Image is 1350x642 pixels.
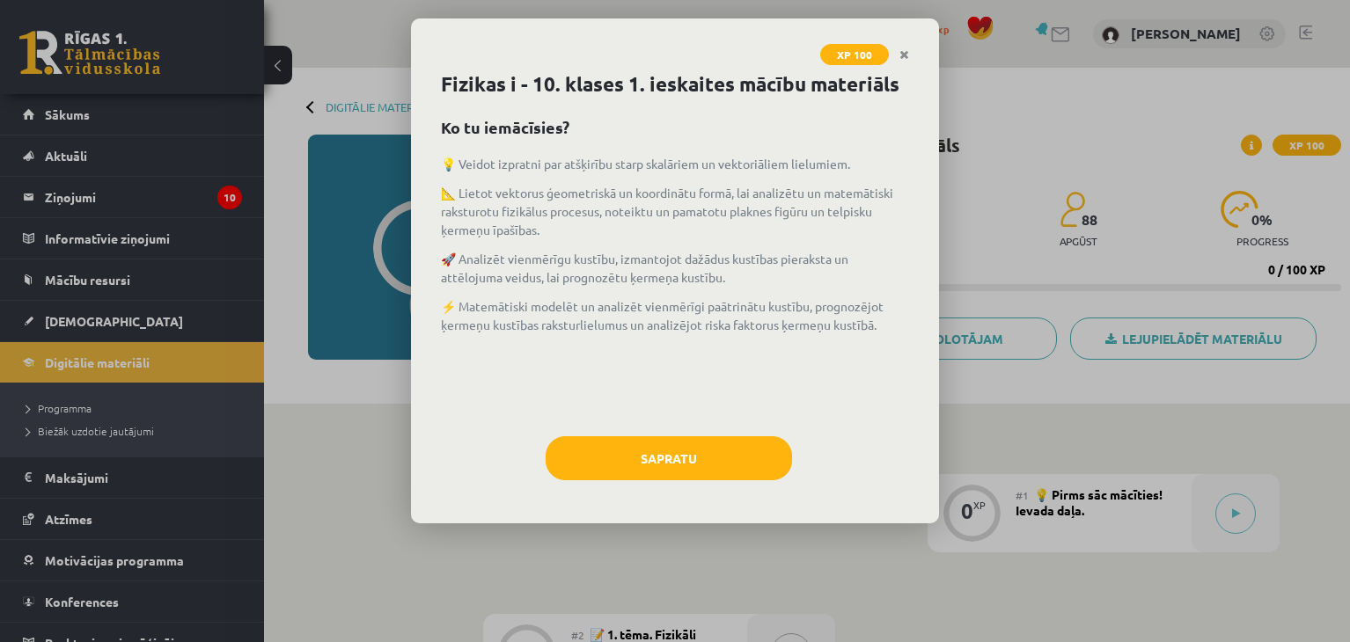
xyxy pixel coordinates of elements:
button: Sapratu [546,436,792,480]
h2: Ko tu iemācīsies? [441,115,909,139]
span: XP 100 [820,44,889,65]
p: 🚀 Analizēt vienmērīgu kustību, izmantojot dažādus kustības pieraksta un attēlojuma veidus, lai pr... [441,250,909,287]
p: ⚡ Matemātiski modelēt un analizēt vienmērīgi paātrinātu kustību, prognozējot ķermeņu kustības rak... [441,297,909,334]
a: Close [889,38,920,72]
h1: Fizikas i - 10. klases 1. ieskaites mācību materiāls [441,69,909,99]
p: 💡 Veidot izpratni par atšķirību starp skalāriem un vektoriāliem lielumiem. [441,155,909,173]
p: 📐 Lietot vektorus ģeometriskā un koordinātu formā, lai analizētu un matemātiski raksturotu fizikā... [441,184,909,239]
